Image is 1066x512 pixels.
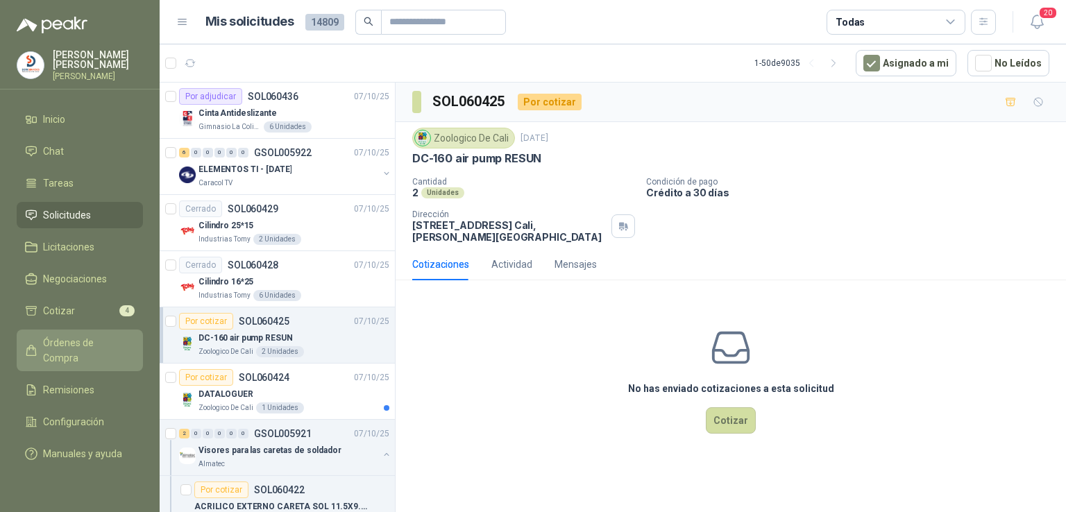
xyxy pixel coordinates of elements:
div: Por cotizar [179,313,233,330]
a: CerradoSOL06042807/10/25 Company LogoCilindro 16*25Industrias Tomy6 Unidades [160,251,395,307]
a: Cotizar4 [17,298,143,324]
div: Por adjudicar [179,88,242,105]
div: Por cotizar [518,94,582,110]
span: Inicio [43,112,65,127]
a: Negociaciones [17,266,143,292]
p: [PERSON_NAME] [PERSON_NAME] [53,50,143,69]
p: GSOL005921 [254,429,312,438]
span: Licitaciones [43,239,94,255]
div: 0 [191,429,201,438]
button: Cotizar [706,407,756,434]
button: 20 [1024,10,1049,35]
div: Mensajes [555,257,597,272]
div: 2 [179,429,189,438]
span: 20 [1038,6,1058,19]
div: Cerrado [179,257,222,273]
div: Por cotizar [179,369,233,386]
p: SOL060424 [239,373,289,382]
img: Company Logo [179,447,196,464]
p: SOL060428 [228,260,278,270]
div: 0 [214,429,225,438]
a: 6 0 0 0 0 0 GSOL00592207/10/25 Company LogoELEMENTOS TI - [DATE]Caracol TV [179,144,392,189]
p: 07/10/25 [354,90,389,103]
div: 0 [238,148,248,157]
img: Company Logo [179,279,196,296]
p: Visores para las caretas de soldador [198,444,341,457]
p: GSOL005922 [254,148,312,157]
p: 2 [412,187,418,198]
a: CerradoSOL06042907/10/25 Company LogoCilindro 25*15Industrias Tomy2 Unidades [160,195,395,251]
div: 0 [191,148,201,157]
p: Industrias Tomy [198,234,251,245]
p: Condición de pago [646,177,1060,187]
img: Company Logo [179,391,196,408]
div: 0 [203,429,213,438]
img: Company Logo [179,167,196,183]
button: No Leídos [967,50,1049,76]
h1: Mis solicitudes [205,12,294,32]
div: 2 Unidades [253,234,301,245]
a: Chat [17,138,143,164]
span: Órdenes de Compra [43,335,130,366]
p: Almatec [198,459,225,470]
a: 2 0 0 0 0 0 GSOL00592107/10/25 Company LogoVisores para las caretas de soldadorAlmatec [179,425,392,470]
a: Solicitudes [17,202,143,228]
p: [STREET_ADDRESS] Cali , [PERSON_NAME][GEOGRAPHIC_DATA] [412,219,606,243]
div: Todas [836,15,865,30]
p: Industrias Tomy [198,290,251,301]
p: Crédito a 30 días [646,187,1060,198]
img: Company Logo [17,52,44,78]
div: 0 [214,148,225,157]
p: DC-160 air pump RESUN [412,151,541,166]
p: Cantidad [412,177,635,187]
a: Por adjudicarSOL06043607/10/25 Company LogoCinta AntideslizanteGimnasio La Colina6 Unidades [160,83,395,139]
img: Company Logo [179,223,196,239]
div: Cerrado [179,200,222,217]
div: 6 Unidades [264,121,312,133]
div: 6 [179,148,189,157]
p: Cilindro 25*15 [198,219,253,232]
a: Órdenes de Compra [17,330,143,371]
p: Zoologico De Cali [198,402,253,413]
p: Cilindro 16*25 [198,275,253,289]
p: SOL060422 [254,485,305,495]
div: 0 [226,429,237,438]
p: Gimnasio La Colina [198,121,261,133]
div: 0 [238,429,248,438]
p: 07/10/25 [354,427,389,441]
p: 07/10/25 [354,203,389,216]
p: 07/10/25 [354,146,389,160]
p: SOL060425 [239,316,289,326]
div: Actividad [491,257,532,272]
button: Asignado a mi [856,50,956,76]
div: 0 [203,148,213,157]
span: Configuración [43,414,104,429]
span: Cotizar [43,303,75,318]
span: search [364,17,373,26]
a: Por cotizarSOL06042407/10/25 Company LogoDATALOGUERZoologico De Cali1 Unidades [160,364,395,420]
p: 07/10/25 [354,315,389,328]
div: 1 - 50 de 9035 [754,52,845,74]
div: 6 Unidades [253,290,301,301]
p: DC-160 air pump RESUN [198,332,292,345]
a: Inicio [17,106,143,133]
p: Cinta Antideslizante [198,107,277,120]
p: [DATE] [521,132,548,145]
p: [PERSON_NAME] [53,72,143,80]
img: Company Logo [179,110,196,127]
p: Dirección [412,210,606,219]
p: SOL060429 [228,204,278,214]
div: Unidades [421,187,464,198]
div: Por cotizar [194,481,248,498]
div: 1 Unidades [256,402,304,413]
span: Chat [43,144,64,159]
p: DATALOGUER [198,388,253,401]
a: Tareas [17,170,143,196]
p: Zoologico De Cali [198,346,253,357]
a: Licitaciones [17,234,143,260]
a: Manuales y ayuda [17,441,143,467]
p: Caracol TV [198,178,232,189]
a: Remisiones [17,377,143,403]
span: 4 [119,305,135,316]
p: SOL060436 [248,92,298,101]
